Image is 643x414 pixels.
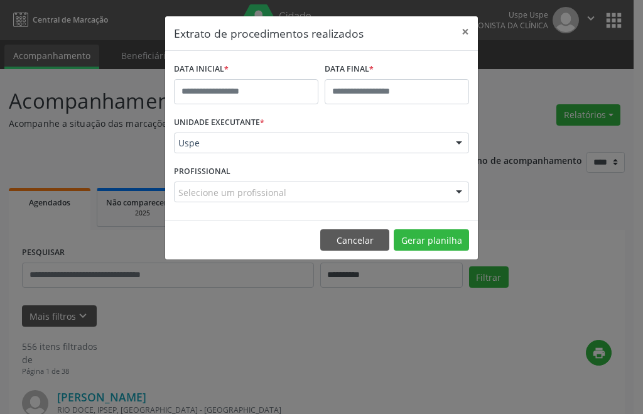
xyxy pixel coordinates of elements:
label: DATA FINAL [325,60,374,79]
label: DATA INICIAL [174,60,229,79]
button: Close [453,16,478,47]
label: PROFISSIONAL [174,162,230,182]
h5: Extrato de procedimentos realizados [174,25,364,41]
button: Gerar planilha [394,229,469,251]
label: UNIDADE EXECUTANTE [174,113,264,133]
span: Uspe [178,137,443,150]
span: Selecione um profissional [178,186,286,199]
button: Cancelar [320,229,389,251]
